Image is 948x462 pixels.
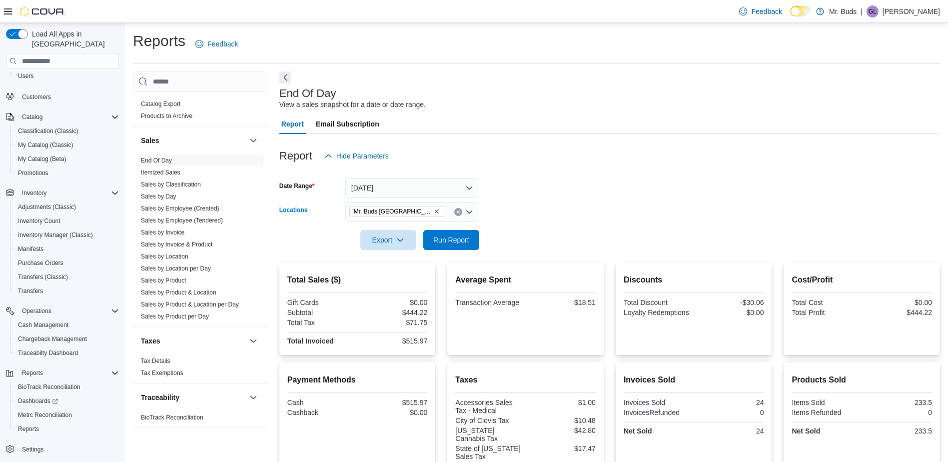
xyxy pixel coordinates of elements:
[455,416,523,424] div: City of Clovis Tax
[455,274,596,286] h2: Average Spent
[792,298,860,306] div: Total Cost
[696,298,764,306] div: -$30.06
[141,264,211,272] span: Sales by Location per Day
[10,284,123,298] button: Transfers
[141,193,176,200] a: Sales by Day
[141,100,180,107] a: Catalog Export
[455,398,523,414] div: Accessories Sales Tax - Medical
[10,408,123,422] button: Metrc Reconciliation
[18,367,47,379] button: Reports
[624,274,764,286] h2: Discounts
[10,422,123,436] button: Reports
[141,169,180,176] a: Itemized Sales
[287,398,355,406] div: Cash
[141,181,201,188] a: Sales by Classification
[141,357,170,364] a: Tax Details
[696,398,764,406] div: 24
[141,414,203,421] a: BioTrack Reconciliation
[455,426,523,442] div: [US_STATE] Cannabis Tax
[349,206,444,217] span: Mr. Buds Prince Street
[18,305,119,317] span: Operations
[18,425,39,433] span: Reports
[465,208,473,216] button: Open list of options
[141,392,179,402] h3: Traceability
[861,5,863,17] p: |
[14,201,80,213] a: Adjustments (Classic)
[191,34,242,54] a: Feedback
[336,151,389,161] span: Hide Parameters
[10,214,123,228] button: Inventory Count
[864,298,932,306] div: $0.00
[867,5,879,17] div: Gilbert Lopez
[10,242,123,256] button: Manifests
[2,366,123,380] button: Reports
[14,229,97,241] a: Inventory Manager (Classic)
[279,182,315,190] label: Date Range
[133,31,185,51] h1: Reports
[14,243,47,255] a: Manifests
[18,349,78,357] span: Traceabilty Dashboard
[14,381,84,393] a: BioTrack Reconciliation
[14,229,119,241] span: Inventory Manager (Classic)
[18,443,119,455] span: Settings
[18,203,76,211] span: Adjustments (Classic)
[141,253,188,260] a: Sales by Location
[14,423,119,435] span: Reports
[354,206,432,216] span: Mr. Buds [GEOGRAPHIC_DATA]
[434,208,440,214] button: Remove Mr. Buds Prince Street from selection in this group
[14,347,82,359] a: Traceabilty Dashboard
[14,285,47,297] a: Transfers
[279,87,336,99] h3: End Of Day
[141,252,188,260] span: Sales by Location
[2,304,123,318] button: Operations
[14,395,119,407] span: Dashboards
[359,337,427,345] div: $515.97
[696,308,764,316] div: $0.00
[18,335,87,343] span: Chargeback Management
[14,125,82,137] a: Classification (Classic)
[455,298,523,306] div: Transaction Average
[14,139,77,151] a: My Catalog (Classic)
[624,427,652,435] strong: Net Sold
[864,398,932,406] div: 233.5
[133,355,267,383] div: Taxes
[624,398,692,406] div: Invoices Sold
[14,409,119,421] span: Metrc Reconciliation
[141,217,223,224] a: Sales by Employee (Tendered)
[14,167,52,179] a: Promotions
[14,70,37,82] a: Users
[829,5,857,17] p: Mr. Buds
[141,276,186,284] span: Sales by Product
[528,298,596,306] div: $18.51
[792,308,860,316] div: Total Profit
[141,413,203,421] span: BioTrack Reconciliation
[18,273,68,281] span: Transfers (Classic)
[10,380,123,394] button: BioTrack Reconciliation
[141,100,180,108] span: Catalog Export
[18,245,43,253] span: Manifests
[18,111,46,123] button: Catalog
[883,5,940,17] p: [PERSON_NAME]
[454,208,462,216] button: Clear input
[2,110,123,124] button: Catalog
[360,230,416,250] button: Export
[792,408,860,416] div: Items Refunded
[22,369,43,377] span: Reports
[2,89,123,103] button: Customers
[359,408,427,416] div: $0.00
[10,152,123,166] button: My Catalog (Beta)
[141,301,239,308] a: Sales by Product & Location per Day
[247,391,259,403] button: Traceability
[18,187,119,199] span: Inventory
[455,374,596,386] h2: Taxes
[455,444,523,460] div: State of [US_STATE] Sales Tax
[359,298,427,306] div: $0.00
[366,230,410,250] span: Export
[792,274,932,286] h2: Cost/Profit
[792,398,860,406] div: Items Sold
[528,416,596,424] div: $10.48
[528,398,596,406] div: $1.00
[14,347,119,359] span: Traceabilty Dashboard
[320,146,393,166] button: Hide Parameters
[141,313,209,320] a: Sales by Product per Day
